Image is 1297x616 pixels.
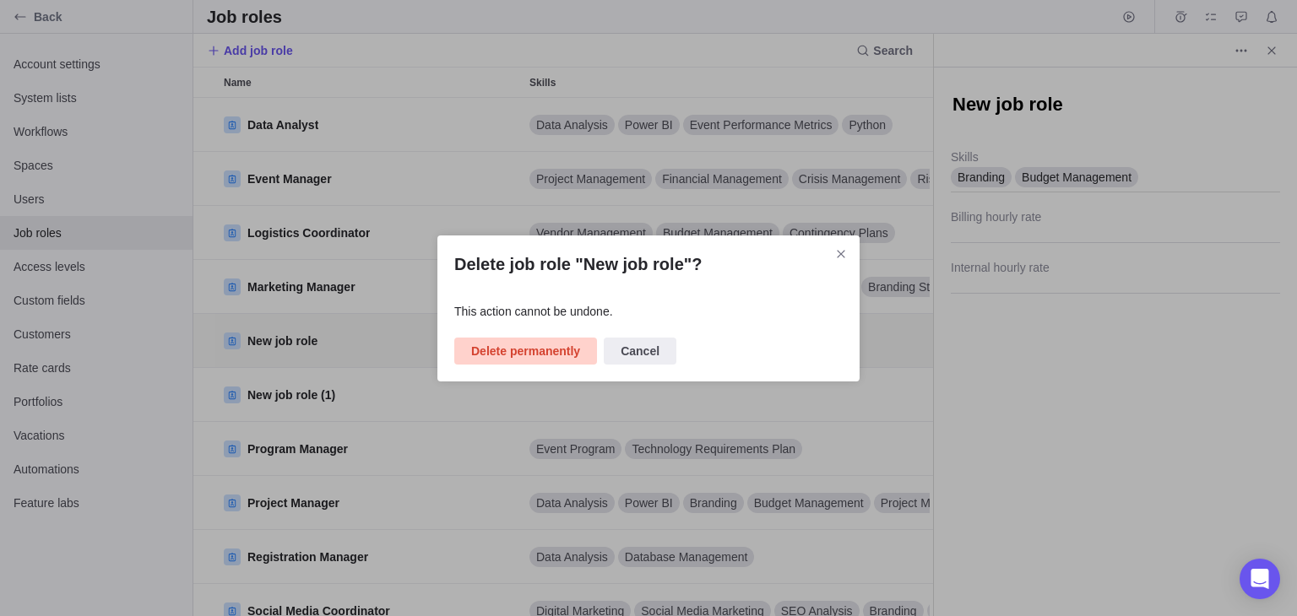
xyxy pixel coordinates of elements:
[829,242,853,266] span: Close
[621,341,659,361] span: Cancel
[437,235,860,381] div: Delete job role "New job role"?
[454,303,843,320] div: This action cannot be undone.
[471,341,580,361] span: Delete permanently
[604,338,676,365] span: Cancel
[454,252,843,276] h2: Delete job role "New job role"?
[454,338,597,365] span: Delete permanently
[1240,559,1280,599] div: Open Intercom Messenger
